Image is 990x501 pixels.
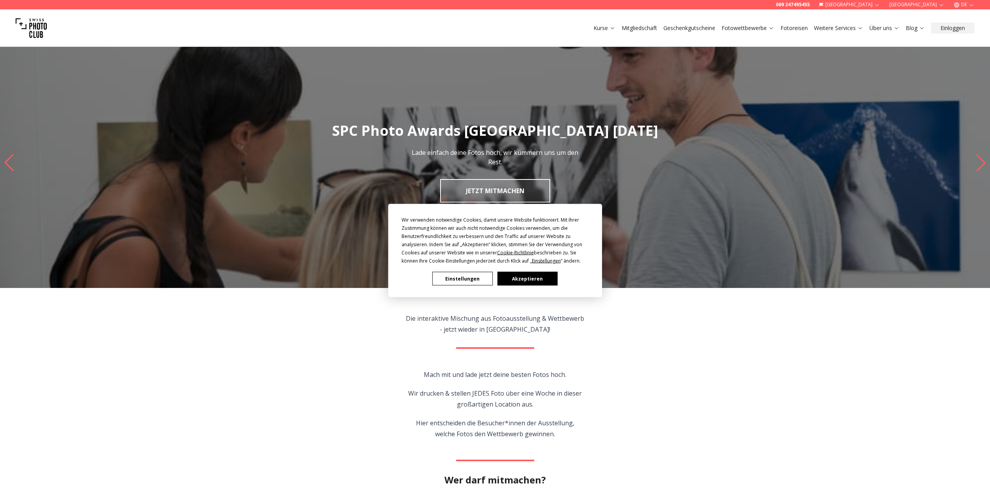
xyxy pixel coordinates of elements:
button: Akzeptieren [497,272,557,286]
div: Wir verwenden notwendige Cookies, damit unsere Website funktioniert. Mit Ihrer Zustimmung können ... [402,216,589,265]
span: Cookie-Richtlinie [497,249,534,256]
span: Einstellungen [532,258,561,264]
div: Cookie Consent Prompt [388,204,602,297]
button: Einstellungen [432,272,492,286]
